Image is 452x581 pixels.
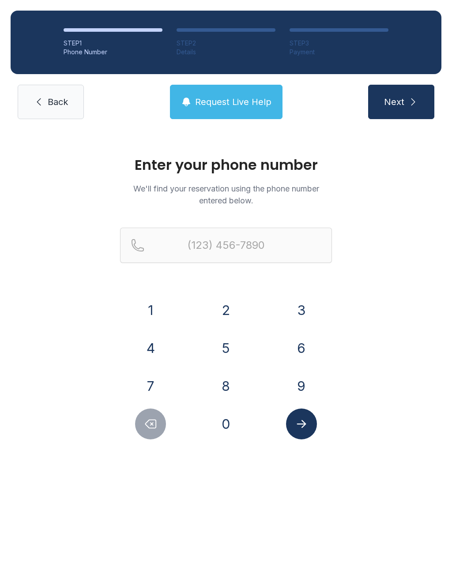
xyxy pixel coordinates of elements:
[384,96,404,108] span: Next
[64,39,162,48] div: STEP 1
[177,39,275,48] div: STEP 2
[48,96,68,108] span: Back
[211,295,241,326] button: 2
[211,409,241,439] button: 0
[290,39,388,48] div: STEP 3
[120,228,332,263] input: Reservation phone number
[286,371,317,401] button: 9
[120,183,332,206] p: We'll find your reservation using the phone number entered below.
[286,409,317,439] button: Submit lookup form
[135,295,166,326] button: 1
[177,48,275,56] div: Details
[135,409,166,439] button: Delete number
[290,48,388,56] div: Payment
[286,333,317,364] button: 6
[195,96,271,108] span: Request Live Help
[135,371,166,401] button: 7
[135,333,166,364] button: 4
[286,295,317,326] button: 3
[64,48,162,56] div: Phone Number
[120,158,332,172] h1: Enter your phone number
[211,333,241,364] button: 5
[211,371,241,401] button: 8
